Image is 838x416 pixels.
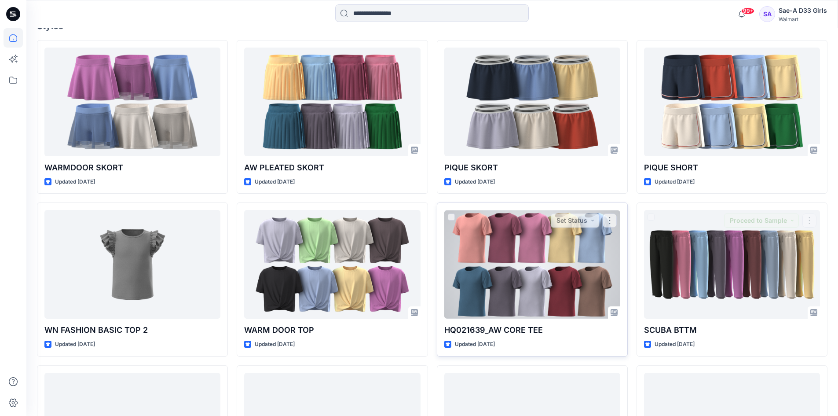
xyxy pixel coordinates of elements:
[655,177,695,187] p: Updated [DATE]
[644,324,820,336] p: SCUBA BTTM
[455,340,495,349] p: Updated [DATE]
[444,162,620,174] p: PIQUE SKORT
[44,210,220,319] a: WN FASHION BASIC TOP 2
[44,324,220,336] p: WN FASHION BASIC TOP 2
[44,48,220,156] a: WARMDOOR SKORT
[255,340,295,349] p: Updated [DATE]
[779,5,827,16] div: Sae-A D33 Girls
[244,324,420,336] p: WARM DOOR TOP
[779,16,827,22] div: Walmart
[444,324,620,336] p: HQ021639_AW CORE TEE
[444,210,620,319] a: HQ021639_AW CORE TEE
[444,48,620,156] a: PIQUE SKORT
[759,6,775,22] div: SA
[644,48,820,156] a: PIQUE SHORT
[55,177,95,187] p: Updated [DATE]
[244,162,420,174] p: AW PLEATED SKORT
[55,340,95,349] p: Updated [DATE]
[655,340,695,349] p: Updated [DATE]
[44,162,220,174] p: WARMDOOR SKORT
[244,210,420,319] a: WARM DOOR TOP
[255,177,295,187] p: Updated [DATE]
[644,210,820,319] a: SCUBA BTTM
[644,162,820,174] p: PIQUE SHORT
[741,7,754,15] span: 99+
[455,177,495,187] p: Updated [DATE]
[244,48,420,156] a: AW PLEATED SKORT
